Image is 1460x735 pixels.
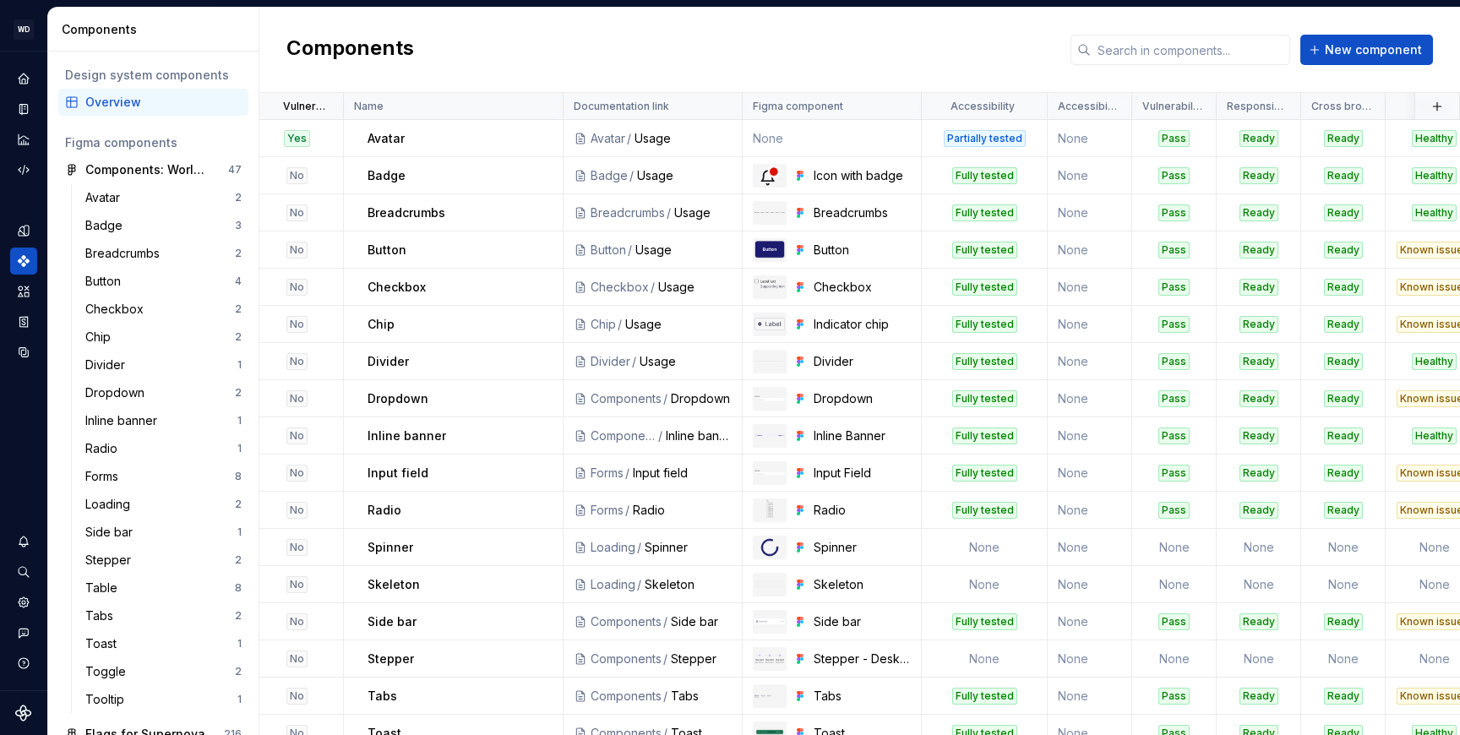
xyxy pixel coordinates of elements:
div: Usage [637,167,732,184]
button: Notifications [10,528,37,555]
div: Spinner [814,539,911,556]
a: Home [10,65,37,92]
div: 8 [235,470,242,483]
div: Button [814,242,911,259]
img: Breadcrumbs [755,212,785,214]
a: Storybook stories [10,308,37,335]
img: Inline Banner [755,434,785,437]
div: Fully tested [952,465,1017,482]
div: Radio [85,440,124,457]
a: Avatar2 [79,184,248,211]
p: Breadcrumbs [368,204,445,221]
div: Input Field [814,465,911,482]
div: Dropdown [85,384,151,401]
div: Tabs [85,607,120,624]
div: No [286,539,308,556]
div: Ready [1239,465,1278,482]
td: None [1048,157,1132,194]
div: Divider [85,357,132,373]
p: Divider [368,353,409,370]
div: No [286,167,308,184]
a: Loading2 [79,491,248,518]
a: Badge3 [79,212,248,239]
td: None [1048,194,1132,231]
img: Indicator chip [755,318,785,330]
div: Chip [85,329,117,346]
div: Ready [1239,613,1278,630]
div: Checkbox [814,279,911,296]
td: None [1048,343,1132,380]
div: Yes [284,130,310,147]
div: Avatar [85,189,127,206]
div: Components [591,613,662,630]
a: Design tokens [10,217,37,244]
p: Spinner [368,539,413,556]
div: Loading [591,576,635,593]
div: 1 [237,414,242,427]
a: Tooltip1 [79,686,248,713]
div: 4 [235,275,242,288]
div: Side bar [814,613,911,630]
a: Assets [10,278,37,305]
div: Ready [1324,427,1363,444]
p: Documentation link [574,100,669,113]
div: Fully tested [952,613,1017,630]
div: Overview [85,94,242,111]
div: / [628,167,637,184]
div: No [286,279,308,296]
p: Button [368,242,406,259]
td: None [1048,120,1132,157]
p: Chip [368,316,395,333]
div: Usage [625,316,732,333]
div: Usage [635,242,732,259]
div: / [662,613,671,630]
p: Avatar [368,130,405,147]
div: Pass [1158,130,1190,147]
td: None [1048,380,1132,417]
div: Spinner [645,539,732,556]
svg: Supernova Logo [15,705,32,721]
div: Divider [591,353,630,370]
div: Fully tested [952,279,1017,296]
td: None [1048,417,1132,455]
div: Ready [1324,613,1363,630]
img: Tabs [755,694,785,697]
td: None [1048,529,1132,566]
td: None [922,529,1048,566]
img: Dropdown [755,395,785,401]
div: 3 [235,219,242,232]
div: Ready [1324,130,1363,147]
div: Side bar [671,613,732,630]
div: Usage [635,130,732,147]
td: None [1301,640,1386,678]
a: Components [10,248,37,275]
div: Radio [814,502,911,519]
p: Accessibility details [1058,100,1118,113]
div: Skeleton [645,576,732,593]
div: Pass [1158,390,1190,407]
a: Stepper2 [79,547,248,574]
div: Ready [1239,316,1278,333]
div: 8 [235,581,242,595]
a: Components: Worldpay Design System47 [58,156,248,183]
div: / [630,353,640,370]
p: Side bar [368,613,417,630]
div: Side bar [85,524,139,541]
div: 2 [235,302,242,316]
div: Fully tested [952,242,1017,259]
a: Table8 [79,574,248,602]
div: Toast [85,635,123,652]
div: Dropdown [814,390,911,407]
a: Divider1 [79,351,248,378]
td: None [743,120,922,157]
div: Ready [1239,353,1278,370]
img: Input Field [755,470,785,476]
img: Radio [766,500,773,520]
div: Components: Worldpay Design System [85,161,211,178]
img: Skeleton [755,580,785,588]
div: Stepper [85,552,138,569]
